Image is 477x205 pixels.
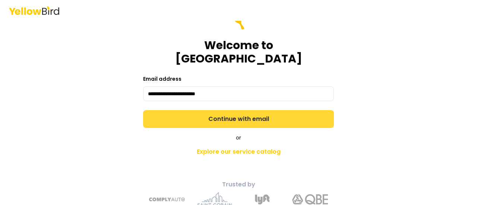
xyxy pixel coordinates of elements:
a: Explore our service catalog [107,144,370,159]
p: Trusted by [107,180,370,189]
label: Email address [143,75,181,83]
span: or [236,134,241,141]
button: Continue with email [143,110,334,128]
h1: Welcome to [GEOGRAPHIC_DATA] [143,39,334,65]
